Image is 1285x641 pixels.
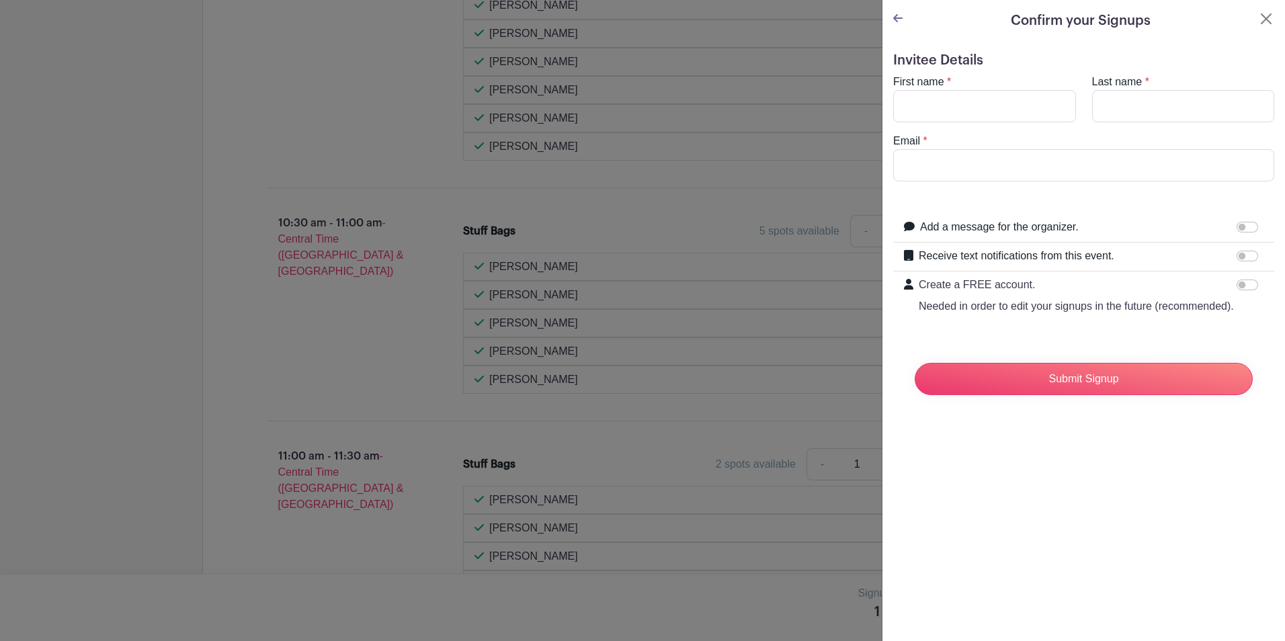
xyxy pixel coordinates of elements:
[919,298,1234,314] p: Needed in order to edit your signups in the future (recommended).
[1011,11,1151,31] h5: Confirm your Signups
[919,248,1114,264] label: Receive text notifications from this event.
[915,363,1253,395] input: Submit Signup
[1092,74,1143,90] label: Last name
[893,74,944,90] label: First name
[893,52,1274,69] h5: Invitee Details
[893,133,920,149] label: Email
[919,277,1234,293] p: Create a FREE account.
[920,219,1079,235] label: Add a message for the organizer.
[1258,11,1274,27] button: Close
